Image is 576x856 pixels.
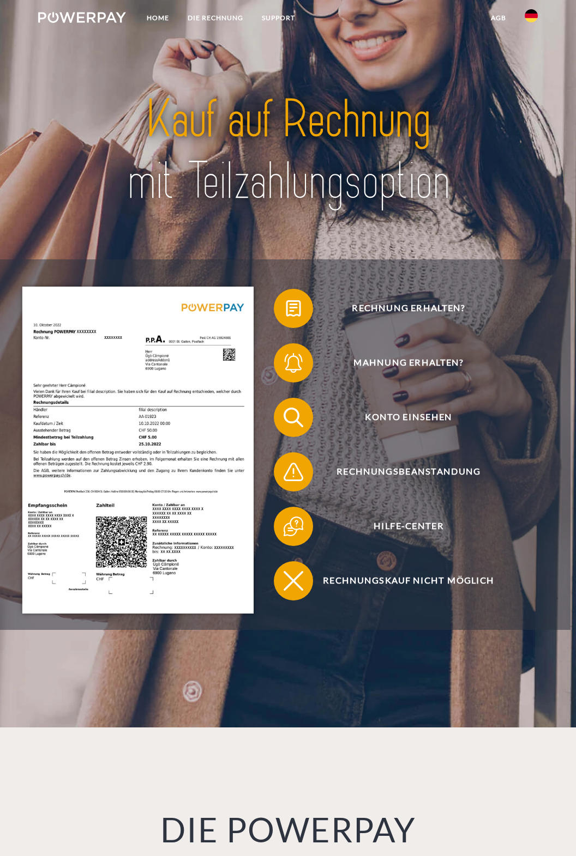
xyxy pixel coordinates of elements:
a: Rechnung erhalten? [260,287,543,330]
a: agb [482,8,515,28]
span: Rechnungskauf nicht möglich [289,561,529,600]
a: Hilfe-Center [260,505,543,548]
img: de [525,9,538,22]
span: Rechnung erhalten? [289,289,529,328]
button: Mahnung erhalten? [274,343,529,383]
img: qb_close.svg [281,568,306,593]
a: SUPPORT [253,8,304,28]
span: Hilfe-Center [289,507,529,546]
img: title-powerpay_de.svg [88,86,488,215]
img: qb_bill.svg [281,296,306,320]
img: logo-powerpay-white.svg [38,12,126,23]
button: Rechnungskauf nicht möglich [274,561,529,600]
a: DIE RECHNUNG [178,8,253,28]
a: Home [137,8,178,28]
img: qb_search.svg [281,405,306,429]
span: Konto einsehen [289,398,529,437]
button: Konto einsehen [274,398,529,437]
button: Rechnungsbeanstandung [274,452,529,491]
img: single_invoice_powerpay_de.jpg [22,287,254,614]
button: Rechnung erhalten? [274,289,529,328]
a: Rechnungsbeanstandung [260,450,543,494]
img: qb_warning.svg [281,459,306,484]
a: Mahnung erhalten? [260,341,543,385]
img: qb_help.svg [281,514,306,538]
a: Rechnungskauf nicht möglich [260,559,543,603]
img: qb_bell.svg [281,350,306,375]
a: Konto einsehen [260,396,543,439]
span: Rechnungsbeanstandung [289,452,529,491]
span: Mahnung erhalten? [289,343,529,383]
button: Hilfe-Center [274,507,529,546]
